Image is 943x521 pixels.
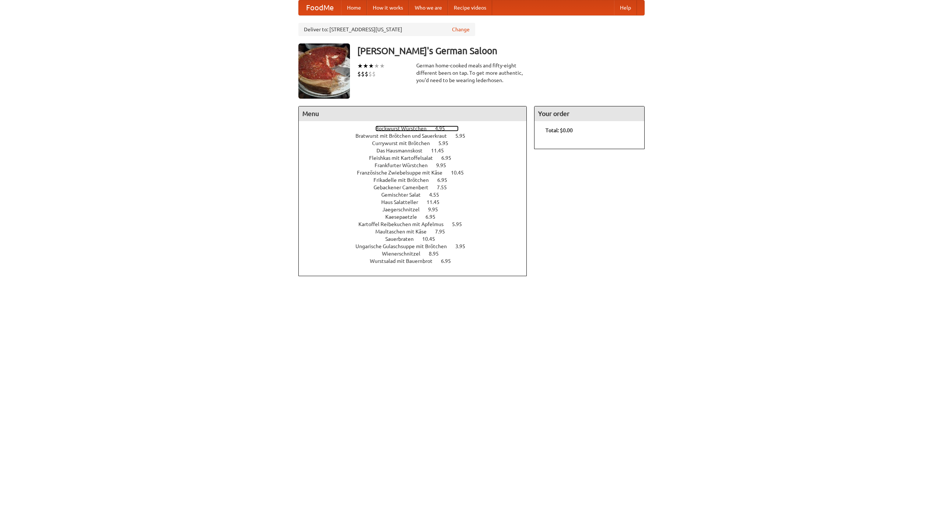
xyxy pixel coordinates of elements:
[437,184,454,190] span: 7.55
[357,62,363,70] li: ★
[299,106,526,121] h4: Menu
[376,148,458,154] a: Das Hausmannskost 11.45
[435,229,452,235] span: 7.95
[369,155,440,161] span: Fleishkas mit Kartoffelsalat
[438,140,456,146] span: 5.95
[381,199,425,205] span: Haus Salatteller
[375,229,434,235] span: Maultaschen mit Käse
[534,106,644,121] h4: Your order
[452,26,470,33] a: Change
[409,0,448,15] a: Who we are
[370,258,440,264] span: Wurstsalad mit Bauernbrot
[375,126,434,131] span: Bockwurst Würstchen
[429,192,446,198] span: 4.55
[375,229,459,235] a: Maultaschen mit Käse 7.95
[455,243,473,249] span: 3.95
[546,127,573,133] b: Total: $0.00
[374,184,460,190] a: Gebackener Camenbert 7.55
[437,177,455,183] span: 6.95
[375,162,460,168] a: Frankfurter Würstchen 9.95
[385,214,424,220] span: Kaesepaetzle
[365,70,368,78] li: $
[385,236,421,242] span: Sauerbraten
[374,62,379,70] li: ★
[375,126,459,131] a: Bockwurst Würstchen 4.95
[372,140,462,146] a: Currywurst mit Brötchen 5.95
[435,126,452,131] span: 4.95
[375,162,435,168] span: Frankfurter Würstchen
[374,177,436,183] span: Frikadelle mit Brötchen
[382,251,452,257] a: Wienerschnitzel 8.95
[381,192,428,198] span: Gemischter Salat
[614,0,637,15] a: Help
[382,251,428,257] span: Wienerschnitzel
[428,207,445,212] span: 9.95
[355,243,479,249] a: Ungarische Gulaschsuppe mit Brötchen 3.95
[452,221,469,227] span: 5.95
[427,199,447,205] span: 11.45
[299,0,341,15] a: FoodMe
[361,70,365,78] li: $
[367,0,409,15] a: How it works
[372,140,437,146] span: Currywurst mit Brötchen
[455,133,473,139] span: 5.95
[298,23,475,36] div: Deliver to: [STREET_ADDRESS][US_STATE]
[429,251,446,257] span: 8.95
[358,221,476,227] a: Kartoffel Reibekuchen mit Apfelmus 5.95
[358,221,451,227] span: Kartoffel Reibekuchen mit Apfelmus
[382,207,427,212] span: Jaegerschnitzel
[357,70,361,78] li: $
[385,236,449,242] a: Sauerbraten 10.45
[385,214,449,220] a: Kaesepaetzle 6.95
[370,258,465,264] a: Wurstsalad mit Bauernbrot 6.95
[355,243,454,249] span: Ungarische Gulaschsuppe mit Brötchen
[372,70,376,78] li: $
[357,170,450,176] span: Französische Zwiebelsuppe mit Käse
[381,199,453,205] a: Haus Salatteller 11.45
[381,192,453,198] a: Gemischter Salat 4.55
[425,214,443,220] span: 6.95
[436,162,453,168] span: 9.95
[368,70,372,78] li: $
[374,184,436,190] span: Gebackener Camenbert
[357,170,477,176] a: Französische Zwiebelsuppe mit Käse 10.45
[441,155,459,161] span: 6.95
[376,148,430,154] span: Das Hausmannskost
[441,258,458,264] span: 6.95
[382,207,452,212] a: Jaegerschnitzel 9.95
[298,43,350,99] img: angular.jpg
[416,62,527,84] div: German home-cooked meals and fifty-eight different beers on tap. To get more authentic, you'd nee...
[431,148,451,154] span: 11.45
[448,0,492,15] a: Recipe videos
[369,155,465,161] a: Fleishkas mit Kartoffelsalat 6.95
[341,0,367,15] a: Home
[379,62,385,70] li: ★
[374,177,461,183] a: Frikadelle mit Brötchen 6.95
[368,62,374,70] li: ★
[357,43,645,58] h3: [PERSON_NAME]'s German Saloon
[451,170,471,176] span: 10.45
[355,133,479,139] a: Bratwurst mit Brötchen und Sauerkraut 5.95
[363,62,368,70] li: ★
[422,236,442,242] span: 10.45
[355,133,454,139] span: Bratwurst mit Brötchen und Sauerkraut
